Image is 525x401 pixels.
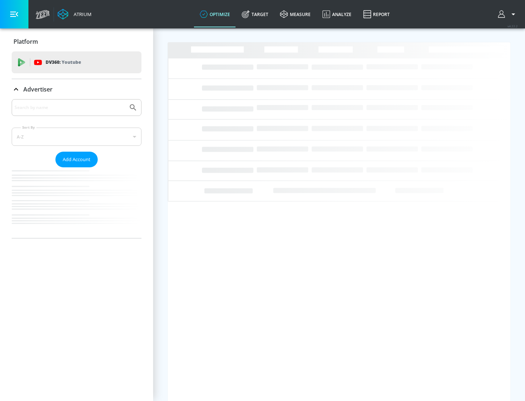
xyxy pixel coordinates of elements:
a: Report [357,1,396,27]
div: Advertiser [12,79,141,100]
p: Platform [13,38,38,46]
input: Search by name [15,103,125,112]
label: Sort By [21,125,36,130]
a: Atrium [58,9,92,20]
div: Advertiser [12,99,141,238]
div: DV360: Youtube [12,51,141,73]
button: Add Account [55,152,98,167]
span: v 4.22.2 [507,24,518,28]
p: DV360: [46,58,81,66]
div: Atrium [71,11,92,17]
p: Advertiser [23,85,52,93]
div: A-Z [12,128,141,146]
a: optimize [194,1,236,27]
a: measure [274,1,316,27]
div: Platform [12,31,141,52]
p: Youtube [62,58,81,66]
a: Target [236,1,274,27]
nav: list of Advertiser [12,167,141,238]
a: Analyze [316,1,357,27]
span: Add Account [63,155,90,164]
